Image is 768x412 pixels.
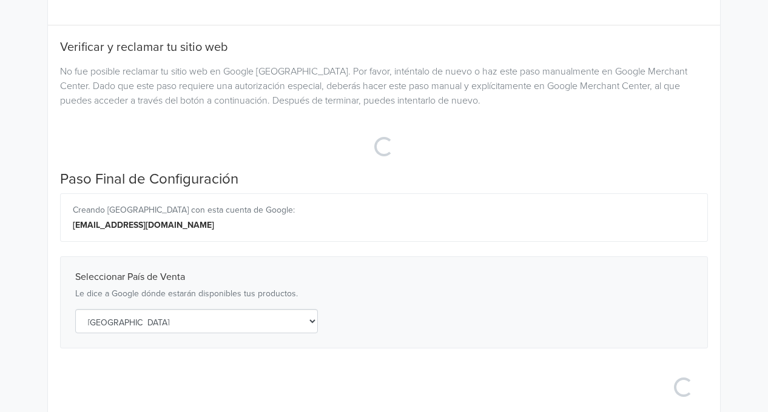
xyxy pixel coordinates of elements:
[75,271,693,283] h4: Seleccionar País de Venta
[75,288,693,300] p: Le dice a Google dónde estarán disponibles tus productos.
[51,64,717,108] div: No fue posible reclamar tu sitio web en Google [GEOGRAPHIC_DATA]. Por favor, inténtalo de nuevo o...
[73,204,695,216] div: Creando [GEOGRAPHIC_DATA] con esta cuenta de Google:
[60,40,708,55] h5: Verificar y reclamar tu sitio web
[60,171,708,188] h4: Paso Final de Configuración
[73,219,695,231] div: [EMAIL_ADDRESS][DOMAIN_NAME]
